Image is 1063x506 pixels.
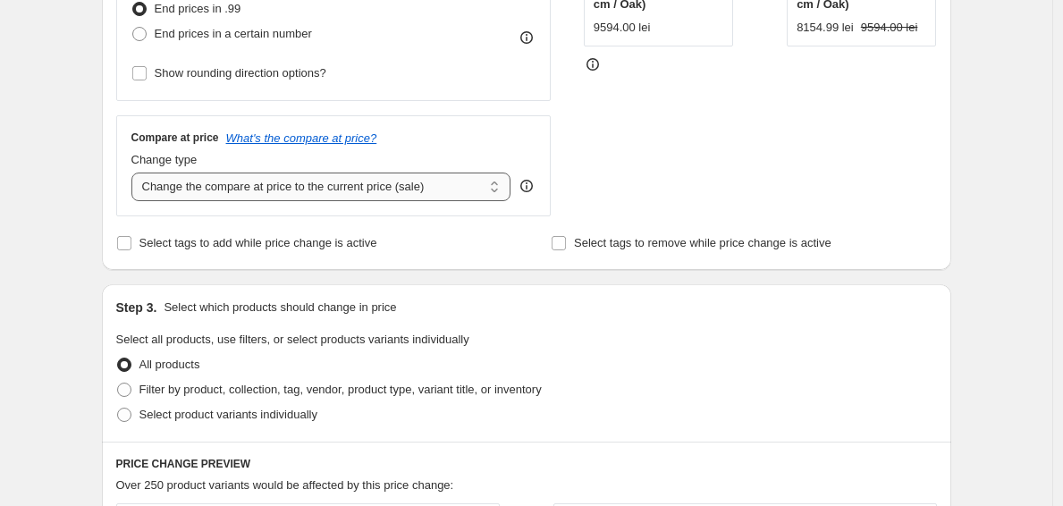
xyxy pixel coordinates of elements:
span: End prices in .99 [155,2,241,15]
span: Select product variants individually [139,408,317,421]
span: Select all products, use filters, or select products variants individually [116,333,469,346]
span: All products [139,358,200,371]
span: Show rounding direction options? [155,66,326,80]
span: Select tags to remove while price change is active [574,236,831,249]
span: End prices in a certain number [155,27,312,40]
p: Select which products should change in price [164,299,396,316]
span: Filter by product, collection, tag, vendor, product type, variant title, or inventory [139,383,542,396]
span: Over 250 product variants would be affected by this price change: [116,478,454,492]
h2: Step 3. [116,299,157,316]
span: Select tags to add while price change is active [139,236,377,249]
div: 8154.99 lei [797,19,854,37]
button: What's the compare at price? [226,131,377,145]
span: Change type [131,153,198,166]
h3: Compare at price [131,131,219,145]
div: help [518,177,536,195]
div: 9594.00 lei [594,19,651,37]
h6: PRICE CHANGE PREVIEW [116,457,937,471]
strike: 9594.00 lei [861,19,918,37]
